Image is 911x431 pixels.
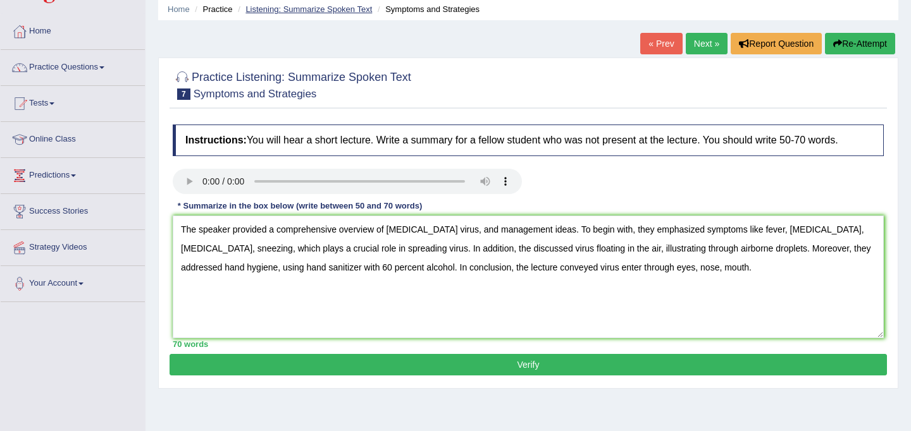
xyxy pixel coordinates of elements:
li: Practice [192,3,232,15]
a: Home [1,14,145,46]
div: * Summarize in the box below (write between 50 and 70 words) [173,200,427,212]
span: 7 [177,88,190,100]
a: Tests [1,86,145,118]
a: Predictions [1,158,145,190]
a: Strategy Videos [1,230,145,262]
a: Next » [686,33,728,54]
a: Listening: Summarize Spoken Text [245,4,372,14]
a: Success Stories [1,194,145,226]
li: Symptoms and Strategies [375,3,480,15]
button: Report Question [731,33,822,54]
button: Verify [170,354,887,375]
a: Home [168,4,190,14]
button: Re-Attempt [825,33,895,54]
b: Instructions: [185,135,247,145]
a: « Prev [640,33,682,54]
h2: Practice Listening: Summarize Spoken Text [173,68,411,100]
h4: You will hear a short lecture. Write a summary for a fellow student who was not present at the le... [173,124,884,156]
a: Practice Questions [1,50,145,82]
a: Online Class [1,122,145,154]
small: Symptoms and Strategies [194,88,317,100]
a: Your Account [1,266,145,298]
div: 70 words [173,338,884,350]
